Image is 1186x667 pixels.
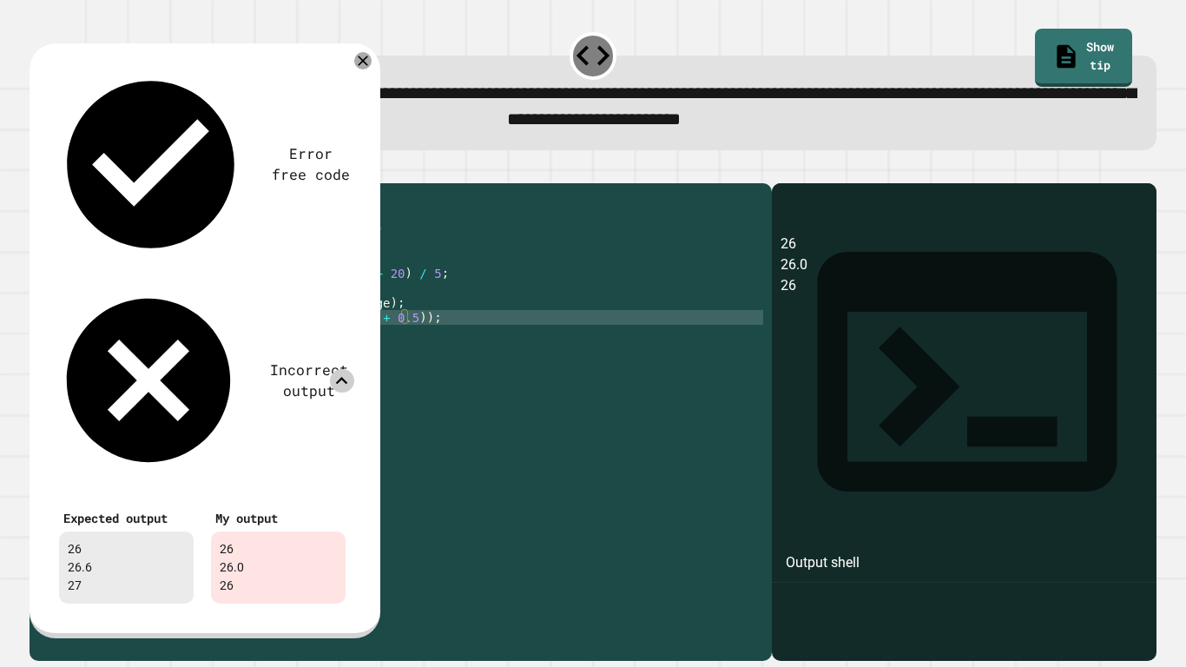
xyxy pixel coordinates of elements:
div: 26 26.6 27 [59,532,194,604]
div: 26 26.0 26 [781,234,1148,661]
a: Show tip [1035,29,1132,87]
div: Expected output [63,509,189,527]
div: Incorrect output [264,360,354,402]
div: My output [215,509,341,527]
div: 26 26.0 26 [211,532,346,604]
div: Error free code [268,143,354,186]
